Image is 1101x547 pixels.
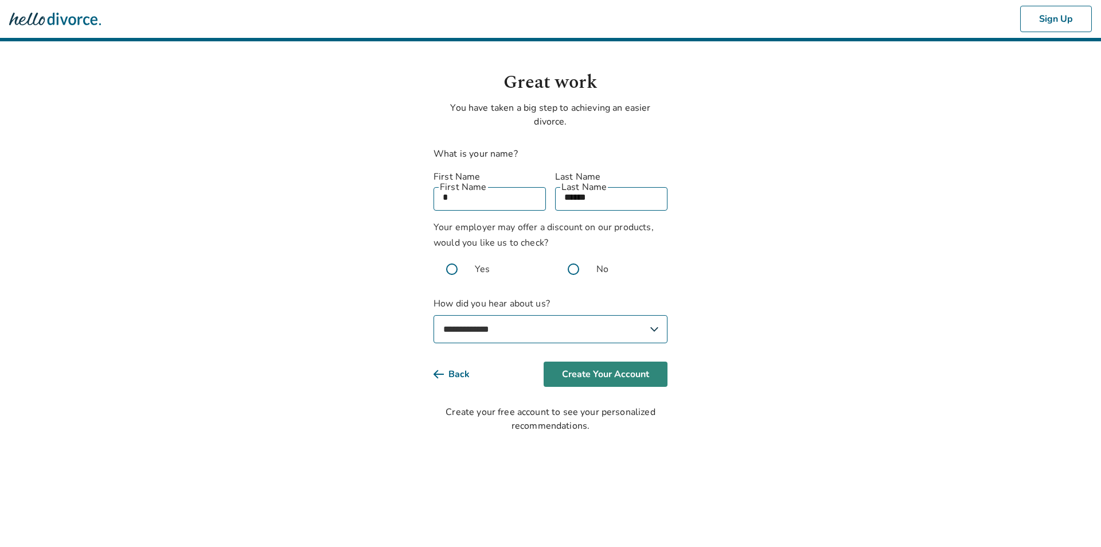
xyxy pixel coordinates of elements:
span: Your employer may offer a discount on our products, would you like us to check? [434,221,654,249]
span: No [596,262,608,276]
h1: Great work [434,69,667,96]
label: First Name [434,170,546,184]
button: Back [434,362,488,387]
span: Yes [475,262,490,276]
p: You have taken a big step to achieving an easier divorce. [434,101,667,129]
select: How did you hear about us? [434,315,667,343]
img: Hello Divorce Logo [9,7,101,30]
button: Create Your Account [544,362,667,387]
div: Create your free account to see your personalized recommendations. [434,405,667,433]
label: What is your name? [434,148,518,160]
label: How did you hear about us? [434,297,667,343]
button: Sign Up [1020,6,1092,32]
iframe: Chat Widget [1044,492,1101,547]
label: Last Name [555,170,667,184]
